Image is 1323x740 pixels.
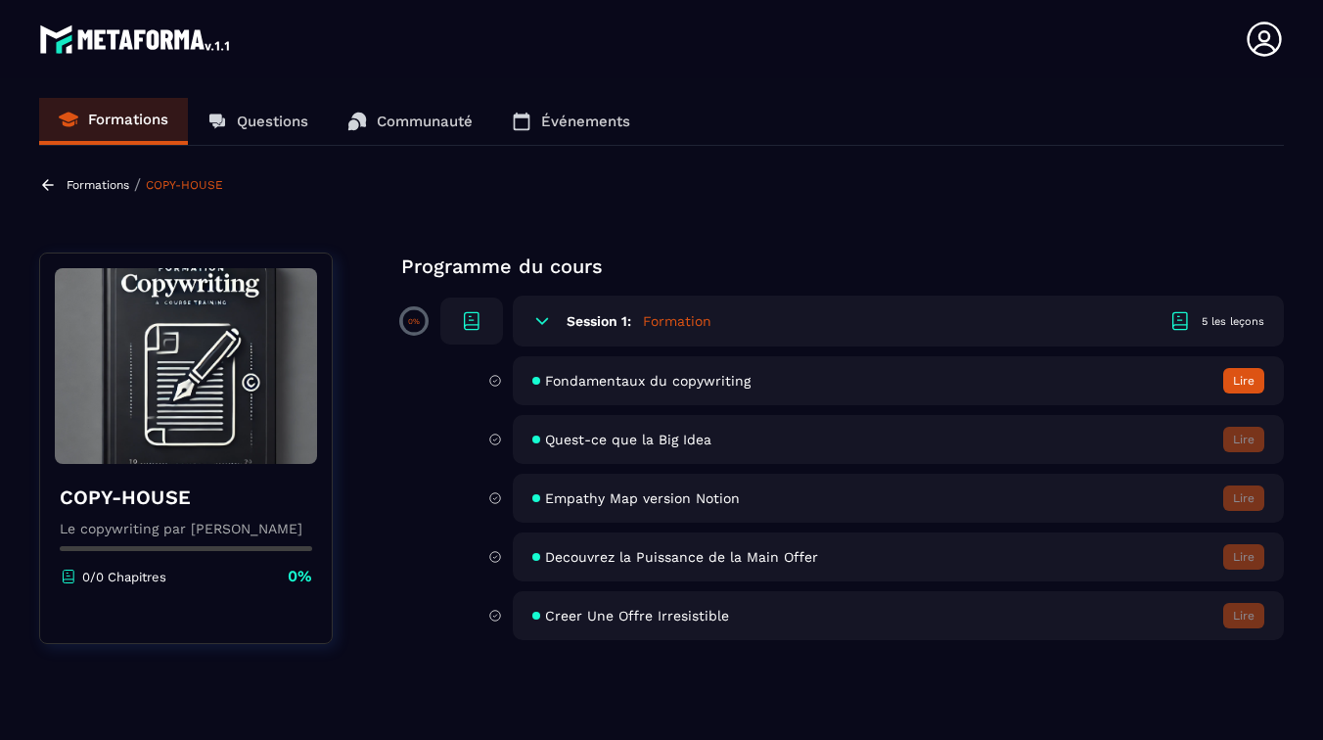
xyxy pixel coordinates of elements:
[39,20,233,59] img: logo
[1223,544,1264,570] button: Lire
[545,549,818,565] span: Decouvrez la Puissance de la Main Offer
[1223,427,1264,452] button: Lire
[401,253,1284,280] p: Programme du cours
[328,98,492,145] a: Communauté
[60,521,312,536] p: Le copywriting par [PERSON_NAME]
[67,178,129,192] a: Formations
[188,98,328,145] a: Questions
[408,317,420,326] p: 0%
[492,98,650,145] a: Événements
[643,311,711,331] h5: Formation
[146,178,223,192] a: COPY-HOUSE
[88,111,168,128] p: Formations
[237,113,308,130] p: Questions
[545,608,729,624] span: Creer Une Offre Irresistible
[545,490,740,506] span: Empathy Map version Notion
[545,373,751,389] span: Fondamentaux du copywriting
[55,268,317,464] img: banner
[1202,314,1264,329] div: 5 les leçons
[377,113,473,130] p: Communauté
[541,113,630,130] p: Événements
[545,432,711,447] span: Quest-ce que la Big Idea
[1223,486,1264,511] button: Lire
[60,484,312,511] h4: COPY-HOUSE
[39,98,188,145] a: Formations
[1223,603,1264,628] button: Lire
[288,566,312,587] p: 0%
[82,570,166,584] p: 0/0 Chapitres
[1223,368,1264,393] button: Lire
[134,175,141,194] span: /
[567,313,631,329] h6: Session 1:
